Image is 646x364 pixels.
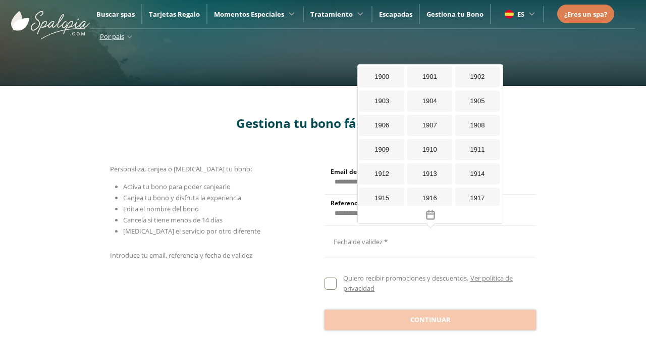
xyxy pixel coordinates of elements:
div: 1910 [407,139,452,160]
button: Continuar [325,310,536,330]
div: 1903 [359,90,404,112]
span: Edita el nombre del bono [123,204,199,213]
span: [MEDICAL_DATA] el servicio por otro diferente [123,226,260,236]
div: 1917 [455,188,500,209]
div: 1905 [455,90,500,112]
div: 1912 [359,163,404,185]
span: Cancela si tiene menos de 14 días [123,215,223,224]
div: 1916 [407,188,452,209]
div: 1900 [359,66,404,87]
div: 1901 [407,66,452,87]
span: Canjea tu bono y disfruta la experiencia [123,193,241,202]
a: Gestiona tu Bono [426,10,483,19]
a: Tarjetas Regalo [149,10,200,19]
div: 1904 [407,90,452,112]
span: Introduce tu email, referencia y fecha de validez [110,251,252,260]
button: Toggle overlay [358,206,503,223]
div: 1906 [359,115,404,136]
a: ¿Eres un spa? [564,9,607,20]
div: 1902 [455,66,500,87]
span: Activa tu bono para poder canjearlo [123,182,231,191]
span: Por país [100,32,124,41]
span: Gestiona tu bono fácilmente [236,115,410,131]
div: 1914 [455,163,500,185]
a: Ver política de privacidad [343,274,512,293]
div: 1909 [359,139,404,160]
div: 1908 [455,115,500,136]
span: ¿Eres un spa? [564,10,607,19]
a: Escapadas [379,10,412,19]
div: 1907 [407,115,452,136]
span: Continuar [410,315,451,325]
div: 1913 [407,163,452,185]
img: ImgLogoSpalopia.BvClDcEz.svg [11,1,90,39]
span: Personaliza, canjea o [MEDICAL_DATA] tu bono: [110,164,252,173]
a: Buscar spas [96,10,135,19]
div: 1911 [455,139,500,160]
div: 1915 [359,188,404,209]
span: Quiero recibir promociones y descuentos. [343,274,468,283]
